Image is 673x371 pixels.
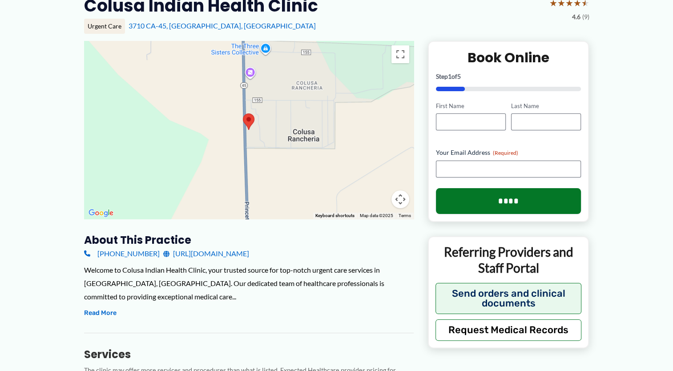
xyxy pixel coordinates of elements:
[493,149,518,156] span: (Required)
[86,207,116,219] a: Open this area in Google Maps (opens a new window)
[436,102,506,110] label: First Name
[435,283,582,314] button: Send orders and clinical documents
[457,73,461,80] span: 5
[435,244,582,276] p: Referring Providers and Staff Portal
[436,49,581,66] h2: Book Online
[84,233,414,247] h3: About this practice
[84,19,125,34] div: Urgent Care
[436,148,581,157] label: Your Email Address
[511,102,581,110] label: Last Name
[163,247,249,260] a: [URL][DOMAIN_NAME]
[129,21,316,30] a: 3710 CA-45, [GEOGRAPHIC_DATA], [GEOGRAPHIC_DATA]
[84,247,160,260] a: [PHONE_NUMBER]
[86,207,116,219] img: Google
[84,347,414,361] h3: Services
[448,73,451,80] span: 1
[435,319,582,341] button: Request Medical Records
[84,308,117,319] button: Read More
[391,190,409,208] button: Map camera controls
[360,213,393,218] span: Map data ©2025
[436,73,581,80] p: Step of
[572,11,580,23] span: 4.6
[582,11,589,23] span: (9)
[391,45,409,63] button: Toggle fullscreen view
[315,213,355,219] button: Keyboard shortcuts
[399,213,411,218] a: Terms (opens in new tab)
[84,263,414,303] div: Welcome to Colusa Indian Health Clinic, your trusted source for top-notch urgent care services in...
